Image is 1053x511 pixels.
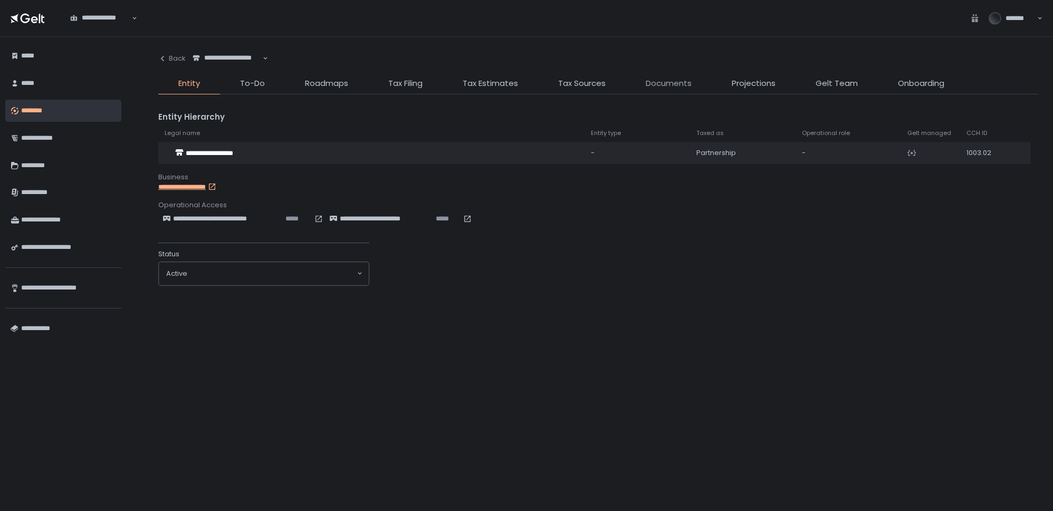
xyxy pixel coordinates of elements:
span: Entity [178,78,200,90]
span: Gelt Team [816,78,858,90]
span: Taxed as [696,129,724,137]
div: Back [158,54,186,63]
input: Search for option [193,63,262,73]
span: Entity type [591,129,621,137]
span: Legal name [165,129,200,137]
div: Operational Access [158,200,1038,210]
span: Tax Estimates [463,78,518,90]
span: Documents [646,78,692,90]
div: Business [158,172,1038,182]
input: Search for option [187,268,356,279]
span: Operational role [802,129,850,137]
div: 1003.02 [966,148,1002,158]
span: Tax Sources [558,78,606,90]
div: Search for option [159,262,369,285]
span: Status [158,249,179,259]
span: Tax Filing [388,78,423,90]
button: Back [158,47,186,69]
span: Gelt managed [907,129,951,137]
span: To-Do [240,78,265,90]
span: active [166,269,187,278]
span: Projections [732,78,776,90]
span: Onboarding [898,78,944,90]
div: Partnership [696,148,789,158]
div: Search for option [63,7,137,29]
div: Search for option [186,47,268,69]
span: Roadmaps [305,78,348,90]
span: CCH ID [966,129,987,137]
div: - [802,148,895,158]
input: Search for option [70,23,131,33]
div: Entity Hierarchy [158,111,1038,123]
div: - [591,148,684,158]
